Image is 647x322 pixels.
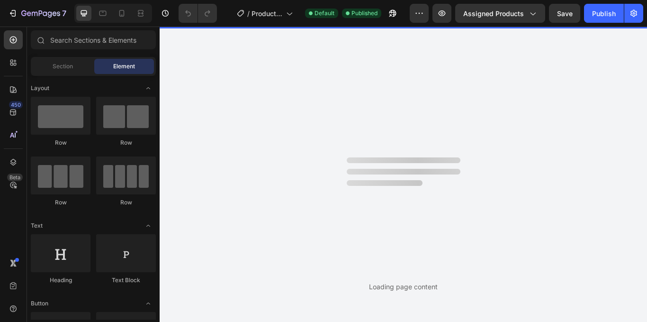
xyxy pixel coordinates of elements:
[96,138,156,147] div: Row
[53,62,73,71] span: Section
[584,4,624,23] button: Publish
[96,276,156,285] div: Text Block
[141,81,156,96] span: Toggle open
[62,8,66,19] p: 7
[9,101,23,109] div: 450
[96,198,156,207] div: Row
[455,4,545,23] button: Assigned Products
[592,9,616,18] div: Publish
[315,9,334,18] span: Default
[463,9,524,18] span: Assigned Products
[31,30,156,49] input: Search Sections & Elements
[31,138,90,147] div: Row
[31,221,43,230] span: Text
[113,62,135,71] span: Element
[141,296,156,311] span: Toggle open
[247,9,250,18] span: /
[369,282,438,292] div: Loading page content
[31,299,48,308] span: Button
[252,9,282,18] span: Product Page - [DATE] 17:07:35
[179,4,217,23] div: Undo/Redo
[31,198,90,207] div: Row
[549,4,580,23] button: Save
[141,218,156,233] span: Toggle open
[7,174,23,181] div: Beta
[557,9,573,18] span: Save
[4,4,71,23] button: 7
[31,276,90,285] div: Heading
[351,9,377,18] span: Published
[31,84,49,92] span: Layout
